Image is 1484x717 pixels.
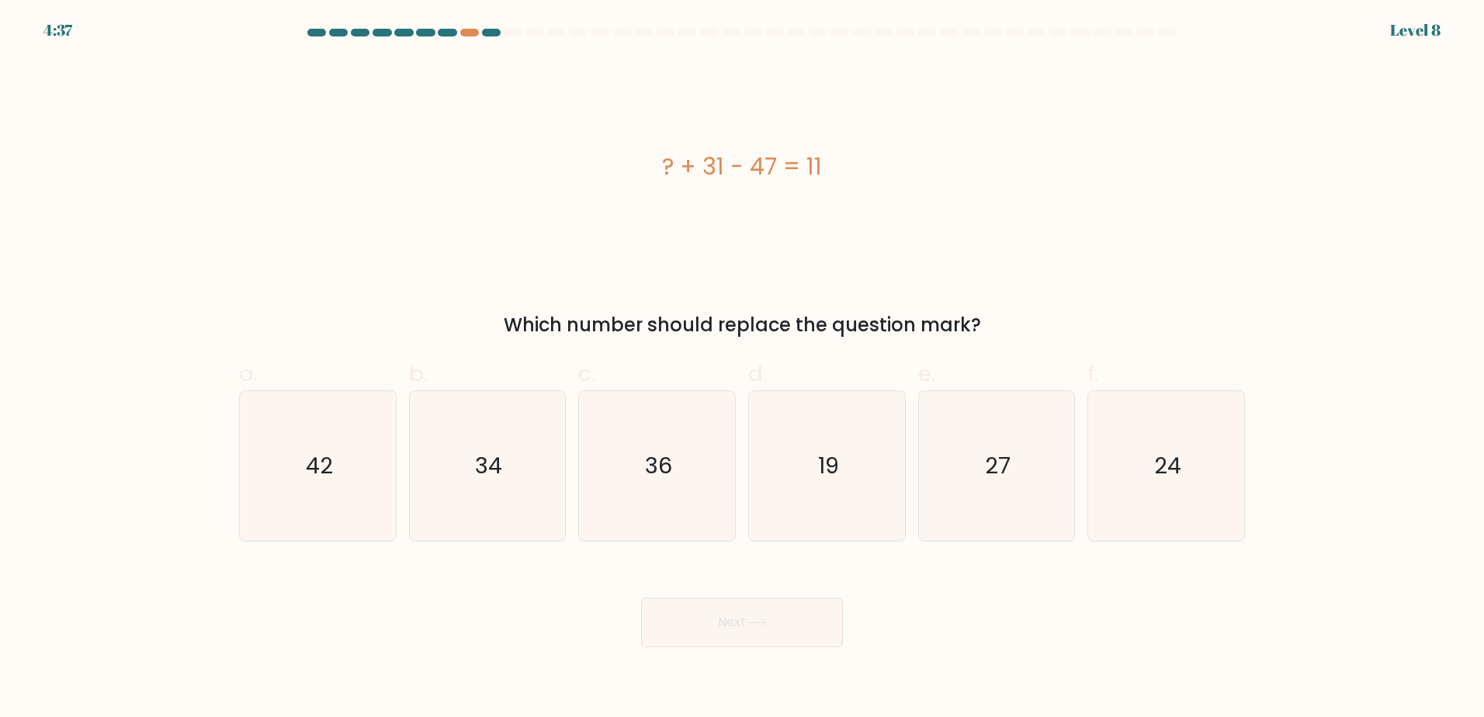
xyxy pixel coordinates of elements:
[645,450,672,481] text: 36
[1390,19,1441,42] div: Level 8
[641,597,843,647] button: Next
[248,311,1236,339] div: Which number should replace the question mark?
[239,358,258,389] span: a.
[1087,358,1098,389] span: f.
[409,358,428,389] span: b.
[985,450,1011,481] text: 27
[43,19,72,42] div: 4:37
[239,149,1245,184] div: ? + 31 - 47 = 11
[578,358,595,389] span: c.
[748,358,767,389] span: d.
[475,450,502,481] text: 34
[306,450,333,481] text: 42
[918,358,935,389] span: e.
[818,450,839,481] text: 19
[1154,450,1181,481] text: 24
